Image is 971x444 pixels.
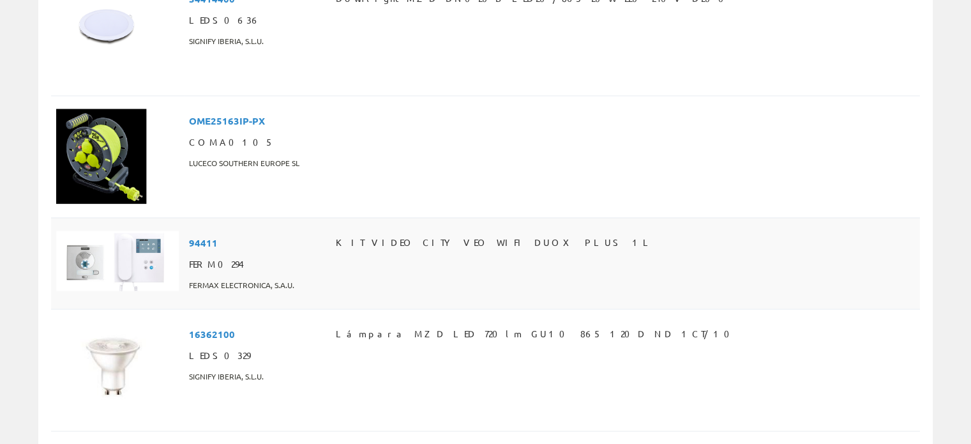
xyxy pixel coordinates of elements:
span: OME25163IP-PX [189,109,265,130]
span: Lámpara MZD LED 720lm GU10 865 120D ND 1CT/10 [336,322,737,344]
span: SIGNIFY IBERIA, S.L.U. [189,30,264,52]
span: 94411 [189,231,218,252]
img: Foto artículo (141.86550976139x150) [56,109,147,204]
span: LEDS0636 [189,8,260,30]
span: LUCECO SOUTHERN EUROPE SL [189,152,299,174]
span: FERMAX ELECTRONICA, S.A.U. [189,274,294,296]
span: COMA0105 [189,130,274,152]
span: KIT VIDEO CITY VEO WIFI DUOX PLUS 1L [336,231,654,252]
span: 16362100 [189,322,235,344]
img: Foto artículo Lámpara MZD LED 720lm GU10 865 120D ND 1CT/10 (187.5x150) [56,322,176,418]
span: LEDS0329 [189,344,250,365]
span: SIGNIFY IBERIA, S.L.U. [189,365,264,387]
img: Foto artículo KIT VIDEO CITY VEO WIFI DUOX PLUS 1L (192x94.464) [56,231,179,291]
span: FERM0294 [189,252,244,274]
